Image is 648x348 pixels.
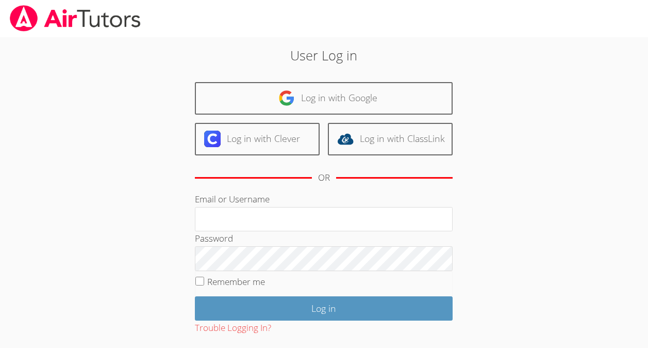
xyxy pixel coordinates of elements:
img: airtutors_banner-c4298cdbf04f3fff15de1276eac7730deb9818008684d7c2e4769d2f7ddbe033.png [9,5,142,31]
label: Remember me [207,276,265,288]
div: OR [318,170,330,185]
img: google-logo-50288ca7cdecda66e5e0955fdab243c47b7ad437acaf1139b6f446037453330a.svg [278,90,295,106]
img: classlink-logo-d6bb404cc1216ec64c9a2012d9dc4662098be43eaf13dc465df04b49fa7ab582.svg [337,131,354,147]
label: Password [195,232,233,244]
input: Log in [195,296,453,321]
img: clever-logo-6eab21bc6e7a338710f1a6ff85c0baf02591cd810cc4098c63d3a4b26e2feb20.svg [204,131,221,147]
a: Log in with Google [195,82,453,115]
a: Log in with Clever [195,123,320,155]
button: Trouble Logging In? [195,321,271,336]
label: Email or Username [195,193,270,205]
h2: User Log in [149,45,499,65]
a: Log in with ClassLink [328,123,453,155]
